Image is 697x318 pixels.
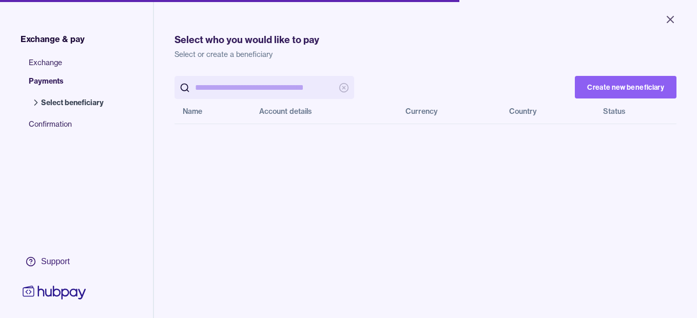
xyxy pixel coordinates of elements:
span: Exchange & pay [21,33,85,45]
th: Account details [251,99,397,124]
th: Status [595,99,677,124]
a: Support [21,251,88,272]
span: Payments [29,76,114,94]
th: Currency [397,99,501,124]
span: Confirmation [29,119,114,137]
p: Select or create a beneficiary [175,49,676,59]
span: Exchange [29,57,114,76]
input: search [195,76,334,99]
th: Country [501,99,595,124]
div: Support [41,256,70,267]
th: Name [175,99,251,124]
span: Select beneficiary [41,97,104,108]
button: Create new beneficiary [575,76,676,98]
h1: Select who you would like to pay [175,33,676,47]
button: Close [652,8,689,31]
